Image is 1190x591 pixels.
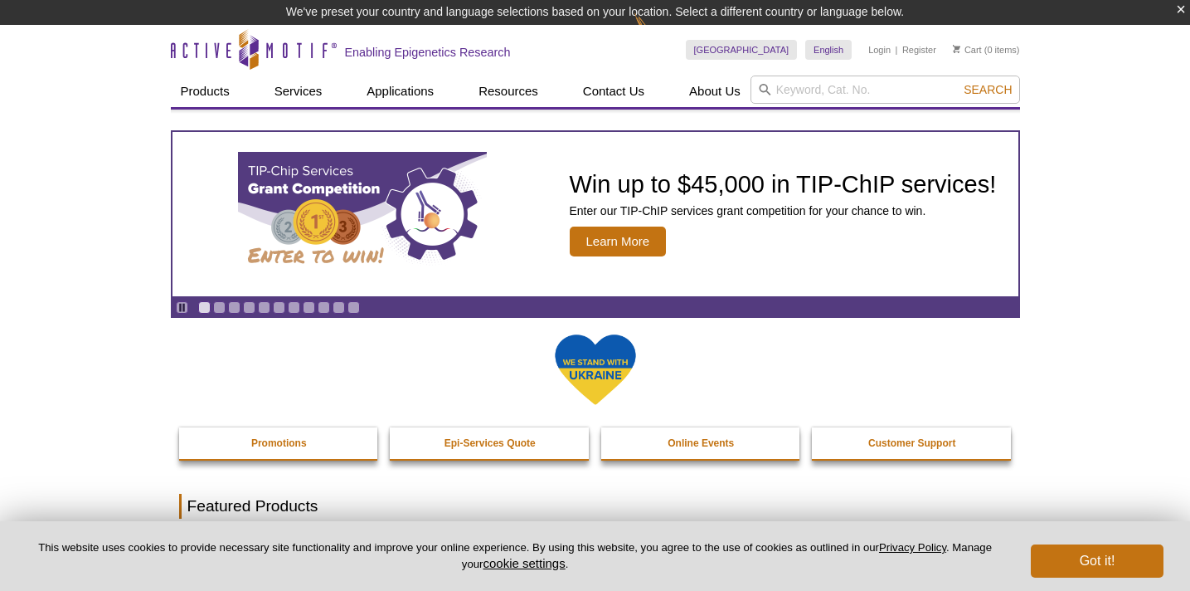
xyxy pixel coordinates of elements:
[288,301,300,314] a: Go to slide 7
[1031,545,1163,578] button: Got it!
[179,427,380,459] a: Promotions
[345,45,511,60] h2: Enabling Epigenetics Research
[390,427,590,459] a: Epi-Services Quote
[868,44,891,56] a: Login
[483,556,565,570] button: cookie settings
[176,301,188,314] a: Toggle autoplay
[570,227,667,256] span: Learn More
[444,437,536,449] strong: Epi-Services Quote
[868,437,955,449] strong: Customer Support
[318,301,330,314] a: Go to slide 9
[303,301,315,314] a: Go to slide 8
[347,301,360,314] a: Go to slide 11
[686,40,798,60] a: [GEOGRAPHIC_DATA]
[27,540,1003,572] p: This website uses cookies to provide necessary site functionality and improve your online experie...
[179,494,1012,519] h2: Featured Products
[243,301,255,314] a: Go to slide 4
[273,301,285,314] a: Go to slide 6
[333,301,345,314] a: Go to slide 10
[953,45,960,53] img: Your Cart
[172,132,1018,296] a: TIP-ChIP Services Grant Competition Win up to $45,000 in TIP-ChIP services! Enter our TIP-ChIP se...
[896,40,898,60] li: |
[570,203,997,218] p: Enter our TIP-ChIP services grant competition for your chance to win.
[469,76,548,107] a: Resources
[265,76,333,107] a: Services
[953,40,1020,60] li: (0 items)
[879,541,946,554] a: Privacy Policy
[570,172,997,197] h2: Win up to $45,000 in TIP-ChIP services!
[601,427,802,459] a: Online Events
[679,76,750,107] a: About Us
[959,82,1017,97] button: Search
[258,301,270,314] a: Go to slide 5
[953,44,982,56] a: Cart
[964,83,1012,96] span: Search
[805,40,852,60] a: English
[198,301,211,314] a: Go to slide 1
[213,301,226,314] a: Go to slide 2
[172,132,1018,296] article: TIP-ChIP Services Grant Competition
[750,76,1020,104] input: Keyword, Cat. No.
[554,333,637,407] img: We Stand With Ukraine
[357,76,444,107] a: Applications
[634,12,678,51] img: Change Here
[238,152,487,276] img: TIP-ChIP Services Grant Competition
[171,76,240,107] a: Products
[228,301,240,314] a: Go to slide 3
[902,44,936,56] a: Register
[251,437,307,449] strong: Promotions
[573,76,654,107] a: Contact Us
[812,427,1013,459] a: Customer Support
[668,437,734,449] strong: Online Events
